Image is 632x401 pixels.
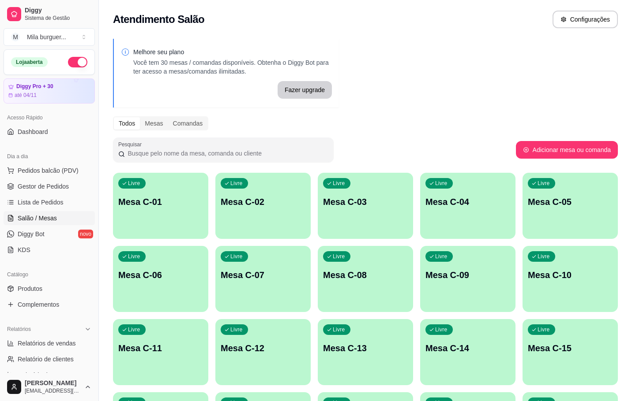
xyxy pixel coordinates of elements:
button: [PERSON_NAME][EMAIL_ADDRESS][DOMAIN_NAME] [4,376,95,397]
p: Mesa C-10 [528,269,613,281]
span: Relatório de mesas [18,371,71,379]
a: Dashboard [4,125,95,139]
article: até 04/11 [15,92,37,99]
button: LivreMesa C-05 [523,173,618,239]
p: Você tem 30 mesas / comandas disponíveis. Obtenha o Diggy Bot para ter acesso a mesas/comandas il... [133,58,332,76]
button: Adicionar mesa ou comanda [516,141,618,159]
button: LivreMesa C-09 [420,246,515,312]
button: LivreMesa C-14 [420,319,515,385]
span: Diggy [25,7,91,15]
p: Livre [333,326,345,333]
h2: Atendimento Salão [113,12,204,26]
p: Livre [538,253,550,260]
div: Dia a dia [4,149,95,163]
span: Diggy Bot [18,230,45,238]
span: KDS [18,245,30,254]
a: Lista de Pedidos [4,195,95,209]
div: Loja aberta [11,57,48,67]
span: Relatório de clientes [18,355,74,364]
span: M [11,33,20,41]
button: Select a team [4,28,95,46]
p: Livre [128,326,140,333]
button: LivreMesa C-13 [318,319,413,385]
div: Todos [114,117,140,130]
a: Relatórios de vendas [4,336,95,350]
span: Lista de Pedidos [18,198,64,207]
span: Relatórios [7,326,31,333]
a: KDS [4,243,95,257]
div: Mila burguer ... [27,33,66,41]
a: Diggy Pro + 30até 04/11 [4,78,95,104]
label: Pesquisar [118,141,145,148]
span: [EMAIL_ADDRESS][DOMAIN_NAME] [25,387,81,394]
button: LivreMesa C-03 [318,173,413,239]
button: Fazer upgrade [278,81,332,99]
p: Mesa C-13 [323,342,408,354]
p: Mesa C-06 [118,269,203,281]
p: Livre [435,180,448,187]
a: Complementos [4,297,95,312]
div: Catálogo [4,267,95,282]
button: Pedidos balcão (PDV) [4,163,95,178]
p: Mesa C-02 [221,196,305,208]
button: Configurações [553,11,618,28]
p: Mesa C-09 [425,269,510,281]
p: Livre [230,253,243,260]
button: LivreMesa C-11 [113,319,208,385]
p: Livre [333,253,345,260]
p: Livre [538,180,550,187]
p: Livre [230,180,243,187]
a: Diggy Botnovo [4,227,95,241]
p: Livre [435,253,448,260]
p: Mesa C-07 [221,269,305,281]
span: Pedidos balcão (PDV) [18,166,79,175]
span: Dashboard [18,127,48,136]
a: Gestor de Pedidos [4,179,95,193]
span: Salão / Mesas [18,214,57,223]
button: LivreMesa C-15 [523,319,618,385]
a: Produtos [4,282,95,296]
input: Pesquisar [125,149,328,158]
p: Mesa C-03 [323,196,408,208]
span: [PERSON_NAME] [25,379,81,387]
button: LivreMesa C-10 [523,246,618,312]
article: Diggy Pro + 30 [16,83,53,90]
p: Mesa C-05 [528,196,613,208]
button: LivreMesa C-04 [420,173,515,239]
button: LivreMesa C-08 [318,246,413,312]
p: Livre [230,326,243,333]
div: Acesso Rápido [4,111,95,125]
p: Livre [128,253,140,260]
button: LivreMesa C-01 [113,173,208,239]
p: Mesa C-15 [528,342,613,354]
a: DiggySistema de Gestão [4,4,95,25]
p: Livre [333,180,345,187]
p: Livre [128,180,140,187]
p: Livre [538,326,550,333]
p: Mesa C-08 [323,269,408,281]
a: Relatório de mesas [4,368,95,382]
a: Relatório de clientes [4,352,95,366]
button: LivreMesa C-06 [113,246,208,312]
p: Mesa C-14 [425,342,510,354]
a: Salão / Mesas [4,211,95,225]
div: Mesas [140,117,168,130]
p: Mesa C-11 [118,342,203,354]
span: Produtos [18,284,42,293]
button: Alterar Status [68,57,87,67]
p: Melhore seu plano [133,48,332,56]
p: Livre [435,326,448,333]
span: Sistema de Gestão [25,15,91,22]
div: Comandas [168,117,208,130]
span: Gestor de Pedidos [18,182,69,191]
p: Mesa C-12 [221,342,305,354]
button: LivreMesa C-12 [215,319,311,385]
span: Relatórios de vendas [18,339,76,348]
button: LivreMesa C-07 [215,246,311,312]
button: LivreMesa C-02 [215,173,311,239]
p: Mesa C-01 [118,196,203,208]
span: Complementos [18,300,59,309]
p: Mesa C-04 [425,196,510,208]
